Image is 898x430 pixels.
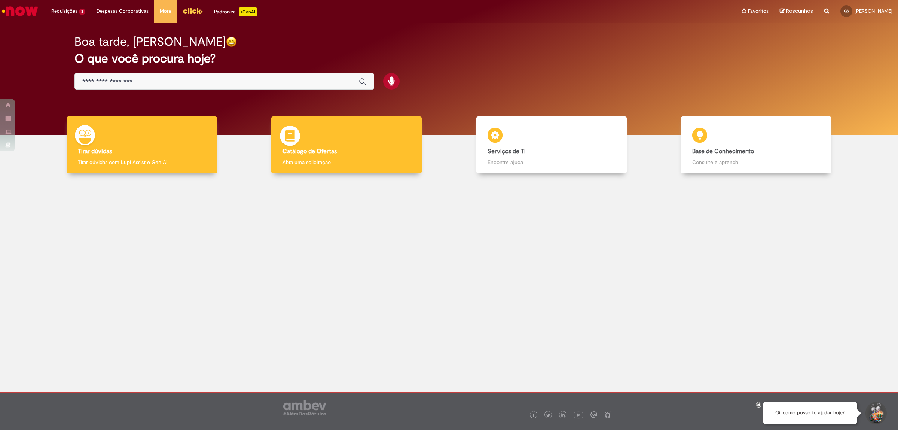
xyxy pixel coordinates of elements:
b: Base de Conhecimento [692,148,754,155]
p: Consulte e aprenda [692,158,820,166]
img: logo_footer_twitter.png [546,414,550,417]
span: Favoritos [748,7,769,15]
a: Tirar dúvidas Tirar dúvidas com Lupi Assist e Gen Ai [39,116,244,174]
img: logo_footer_ambev_rotulo_gray.png [283,400,326,415]
p: +GenAi [239,7,257,16]
span: 3 [79,9,85,15]
img: logo_footer_youtube.png [574,410,583,420]
span: Despesas Corporativas [97,7,149,15]
span: Requisições [51,7,77,15]
p: Tirar dúvidas com Lupi Assist e Gen Ai [78,158,206,166]
a: Base de Conhecimento Consulte e aprenda [654,116,859,174]
b: Tirar dúvidas [78,148,112,155]
img: logo_footer_linkedin.png [561,413,565,418]
img: logo_footer_facebook.png [532,414,535,417]
a: Catálogo de Ofertas Abra uma solicitação [244,116,449,174]
div: Padroniza [214,7,257,16]
p: Abra uma solicitação [282,158,410,166]
span: Rascunhos [786,7,813,15]
img: logo_footer_naosei.png [604,411,611,418]
img: ServiceNow [1,4,39,19]
b: Catálogo de Ofertas [282,148,337,155]
button: Iniciar Conversa de Suporte [864,402,887,424]
img: click_logo_yellow_360x200.png [183,5,203,16]
div: Oi, como posso te ajudar hoje? [763,402,857,424]
a: Rascunhos [780,8,813,15]
span: GS [844,9,849,13]
img: happy-face.png [226,36,237,47]
img: logo_footer_workplace.png [590,411,597,418]
b: Serviços de TI [488,148,526,155]
h2: O que você procura hoje? [74,52,824,65]
span: More [160,7,171,15]
a: Serviços de TI Encontre ajuda [449,116,654,174]
p: Encontre ajuda [488,158,616,166]
h2: Boa tarde, [PERSON_NAME] [74,35,226,48]
span: [PERSON_NAME] [855,8,892,14]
